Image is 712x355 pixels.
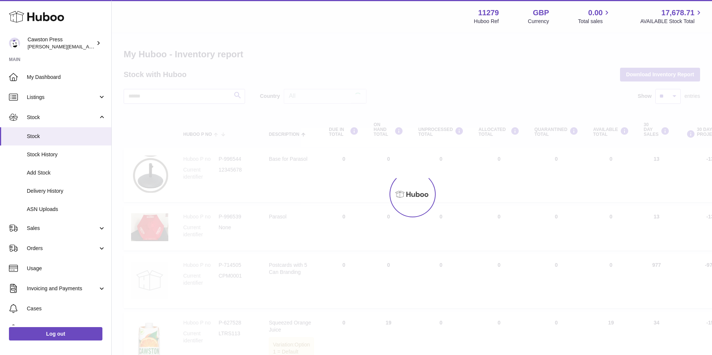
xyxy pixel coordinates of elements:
span: Stock [27,114,98,121]
strong: 11279 [478,8,499,18]
span: Usage [27,265,106,272]
span: Cases [27,305,106,312]
span: Add Stock [27,169,106,176]
span: Invoicing and Payments [27,285,98,292]
div: Currency [528,18,549,25]
div: Huboo Ref [474,18,499,25]
span: [PERSON_NAME][EMAIL_ADDRESS][PERSON_NAME][DOMAIN_NAME] [28,44,189,49]
span: Stock History [27,151,106,158]
strong: GBP [533,8,549,18]
span: Sales [27,225,98,232]
a: Log out [9,327,102,340]
div: Cawston Press [28,36,95,50]
span: Delivery History [27,188,106,195]
a: 0.00 Total sales [578,8,611,25]
a: 17,678.71 AVAILABLE Stock Total [640,8,703,25]
span: AVAILABLE Stock Total [640,18,703,25]
span: 17,678.71 [661,8,694,18]
span: Stock [27,133,106,140]
img: thomas.carson@cawstonpress.com [9,38,20,49]
span: 0.00 [588,8,603,18]
span: ASN Uploads [27,206,106,213]
span: Listings [27,94,98,101]
span: Total sales [578,18,611,25]
span: My Dashboard [27,74,106,81]
span: Orders [27,245,98,252]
